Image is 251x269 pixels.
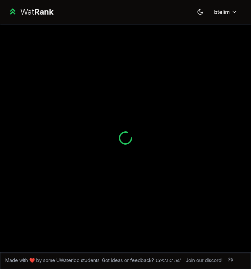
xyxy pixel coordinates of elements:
a: WatRank [8,7,53,17]
a: Contact us! [155,257,180,263]
div: Join our discord! [186,257,222,264]
div: Wat [20,7,53,17]
span: Made with ❤️ by some UWaterloo students. Got ideas or feedback? [5,257,180,264]
button: btelim [209,6,243,18]
span: Rank [34,7,53,17]
span: btelim [214,8,230,16]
